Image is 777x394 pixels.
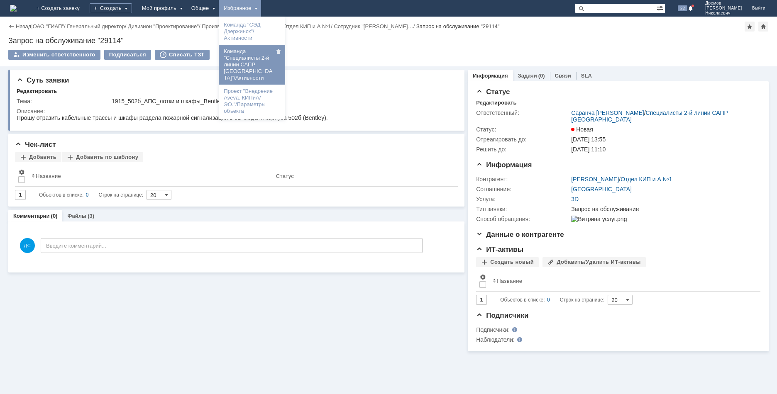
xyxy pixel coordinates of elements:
div: Тема: [17,98,110,105]
div: Наблюдатели: [476,336,560,343]
a: 3D [571,196,579,202]
div: / [128,23,202,29]
span: Новая [571,126,593,133]
div: (0) [51,213,58,219]
div: Запрос на обслуживание "29114" [8,36,769,45]
div: (0) [538,73,545,79]
span: 22 [678,5,687,11]
a: Файлы [67,213,86,219]
div: Добавить в избранное [745,22,755,32]
div: Редактировать [17,88,57,95]
div: Создать [90,3,132,13]
a: [PERSON_NAME] [571,176,619,182]
a: Генеральный директор [67,23,125,29]
div: Отреагировать до: [476,136,569,143]
a: Проект "Внедрение Aveva. КИПиА/ЭО."/Параметры объекта [220,86,283,116]
th: Статус [273,165,451,187]
a: Специалисты 2-й линии САПР [GEOGRAPHIC_DATA] [571,109,728,123]
div: / [283,23,334,29]
a: Отдел КИП и А №1 [283,23,331,29]
div: Запрос на обслуживание [571,206,756,212]
a: Сотрудник "[PERSON_NAME]… [334,23,413,29]
div: / [571,176,672,182]
div: 0 [547,295,550,305]
span: Объектов в списке: [500,297,545,303]
div: Редактировать [476,100,516,106]
span: ДС [20,238,35,253]
div: | [31,23,32,29]
a: ОАО "ГИАП" [33,23,64,29]
span: Подписчики [476,311,528,319]
a: Производственное управление [202,23,280,29]
img: Витрина услуг.png [571,216,627,222]
div: Соглашение: [476,186,569,192]
span: Настройки [479,274,486,280]
div: Название [36,173,61,179]
span: Объектов в списке: [39,192,83,198]
span: [PERSON_NAME] [705,6,742,11]
div: / [571,109,756,123]
a: Команда "СЭД Дзержинск"/Активности [220,20,283,43]
span: Удалить [275,49,282,56]
a: Дивизион "Проектирование" [128,23,199,29]
div: / [33,23,67,29]
a: Назад [16,23,31,29]
div: (3) [88,213,94,219]
div: Подписчики: [476,326,560,333]
div: / [67,23,128,29]
div: Описание: [17,108,454,114]
span: Дремов [705,1,742,6]
span: [DATE] 13:55 [571,136,606,143]
div: Ответственный: [476,109,569,116]
div: / [202,23,283,29]
span: [DATE] 11:10 [571,146,606,153]
div: Запрос на обслуживание "29114" [416,23,500,29]
div: Название [497,278,522,284]
span: Суть заявки [17,76,69,84]
div: Статус: [476,126,569,133]
div: Тип заявки: [476,206,569,212]
div: Сделать домашней страницей [758,22,768,32]
span: ИТ-активы [476,246,523,253]
th: Название [489,270,754,292]
a: Саранча [PERSON_NAME] [571,109,644,116]
div: Способ обращения: [476,216,569,222]
a: Отдел КИП и А №1 [621,176,672,182]
a: Связи [555,73,571,79]
i: Строк на странице: [39,190,143,200]
div: Контрагент: [476,176,569,182]
div: 1915_502б_АПС_лотки и шкафы_Bentley [112,98,452,105]
a: Комментарии [13,213,50,219]
div: Услуга: [476,196,569,202]
div: / [334,23,416,29]
span: Настройки [18,169,25,175]
img: logo [10,5,17,12]
div: Статус [276,173,294,179]
div: Решить до: [476,146,569,153]
span: Расширенный поиск [657,4,665,12]
a: Задачи [518,73,537,79]
a: [GEOGRAPHIC_DATA] [571,186,632,192]
span: Данные о контрагенте [476,231,564,238]
th: Название [28,165,273,187]
a: Информация [473,73,508,79]
span: Николаевич [705,11,742,16]
a: SLA [581,73,592,79]
a: Перейти на домашнюю страницу [10,5,17,12]
span: Чек-лист [15,141,56,148]
span: Информация [476,161,532,169]
span: Статус [476,88,510,96]
a: Команда "Специалисты 2-й линии САПР [GEOGRAPHIC_DATA]"/Активности [220,46,283,83]
i: Строк на странице: [500,295,604,305]
div: 0 [86,190,89,200]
